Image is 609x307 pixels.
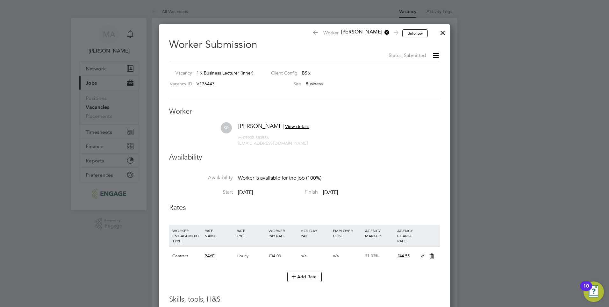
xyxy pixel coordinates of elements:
span: [DATE] [323,189,338,196]
span: 1 x Business Lecturer (Inner) [197,70,254,76]
div: WORKER ENGAGEMENT TYPE [171,225,203,246]
div: AGENCY MARKUP [363,225,396,241]
span: m: [238,135,243,140]
span: SR [221,122,232,133]
div: RATE NAME [203,225,235,241]
span: [PERSON_NAME] [339,29,390,36]
label: Start [169,189,233,196]
div: EMPLOYER COST [331,225,363,241]
span: [EMAIL_ADDRESS][DOMAIN_NAME] [238,140,308,146]
span: n/a [333,253,339,259]
h2: Worker Submission [169,33,440,59]
label: Vacancy ID [167,81,192,87]
span: Worker is available for the job (100%) [238,175,321,181]
label: Finish [254,189,318,196]
h3: Worker [169,107,440,116]
span: [PERSON_NAME] [238,122,284,130]
h3: Skills, tools, H&S [169,295,440,304]
span: Worker [312,29,398,38]
div: RATE TYPE [235,225,267,241]
label: Client Config [266,70,297,76]
span: 31.03% [365,253,379,259]
div: 10 [583,286,589,294]
div: AGENCY CHARGE RATE [396,225,417,246]
label: Availability [169,175,233,181]
span: n/a [301,253,307,259]
label: Vacancy [167,70,192,76]
span: [DATE] [238,189,253,196]
button: Unfollow [402,29,428,38]
div: HOLIDAY PAY [299,225,331,241]
div: Contract [171,247,203,265]
button: Open Resource Center, 10 new notifications [584,282,604,302]
span: BSix [302,70,311,76]
span: Business [305,81,323,87]
span: V176443 [197,81,215,87]
div: Hourly [235,247,267,265]
button: Add Rate [287,272,322,282]
div: £34.00 [267,247,299,265]
h3: Availability [169,153,440,162]
div: WORKER PAY RATE [267,225,299,241]
h3: Rates [169,203,440,212]
span: PAYE [204,253,215,259]
span: £44.55 [397,253,410,259]
span: 07902 583556 [238,135,269,140]
label: Site [266,81,301,87]
span: Status: Submitted [389,52,426,58]
span: View details [285,124,309,129]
